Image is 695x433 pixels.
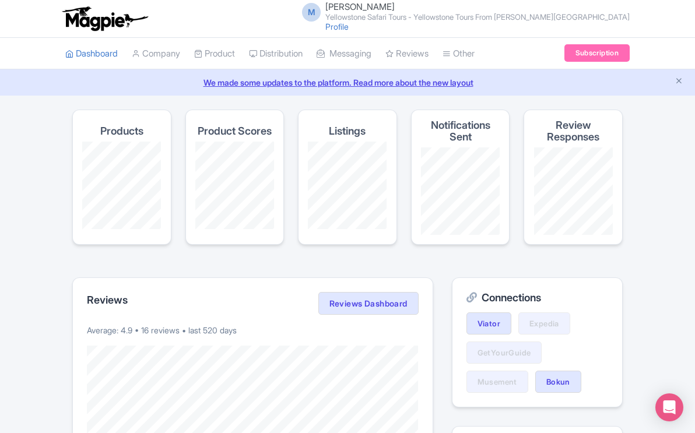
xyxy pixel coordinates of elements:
[325,22,349,31] a: Profile
[194,38,235,70] a: Product
[87,294,128,306] h2: Reviews
[295,2,630,21] a: M [PERSON_NAME] Yellowstone Safari Tours - Yellowstone Tours From [PERSON_NAME][GEOGRAPHIC_DATA]
[385,38,429,70] a: Reviews
[518,312,570,335] a: Expedia
[100,125,143,137] h4: Products
[535,371,581,393] a: Bokun
[564,44,630,62] a: Subscription
[65,38,118,70] a: Dashboard
[7,76,688,89] a: We made some updates to the platform. Read more about the new layout
[302,3,321,22] span: M
[655,393,683,421] div: Open Intercom Messenger
[533,119,613,143] h4: Review Responses
[87,324,419,336] p: Average: 4.9 • 16 reviews • last 520 days
[318,292,419,315] a: Reviews Dashboard
[325,13,630,21] small: Yellowstone Safari Tours - Yellowstone Tours From [PERSON_NAME][GEOGRAPHIC_DATA]
[317,38,371,70] a: Messaging
[466,371,528,393] a: Musement
[198,125,272,137] h4: Product Scores
[132,38,180,70] a: Company
[466,342,542,364] a: GetYourGuide
[466,292,608,304] h2: Connections
[325,1,395,12] span: [PERSON_NAME]
[249,38,303,70] a: Distribution
[421,119,500,143] h4: Notifications Sent
[443,38,475,70] a: Other
[59,6,150,31] img: logo-ab69f6fb50320c5b225c76a69d11143b.png
[329,125,366,137] h4: Listings
[675,75,683,89] button: Close announcement
[466,312,511,335] a: Viator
